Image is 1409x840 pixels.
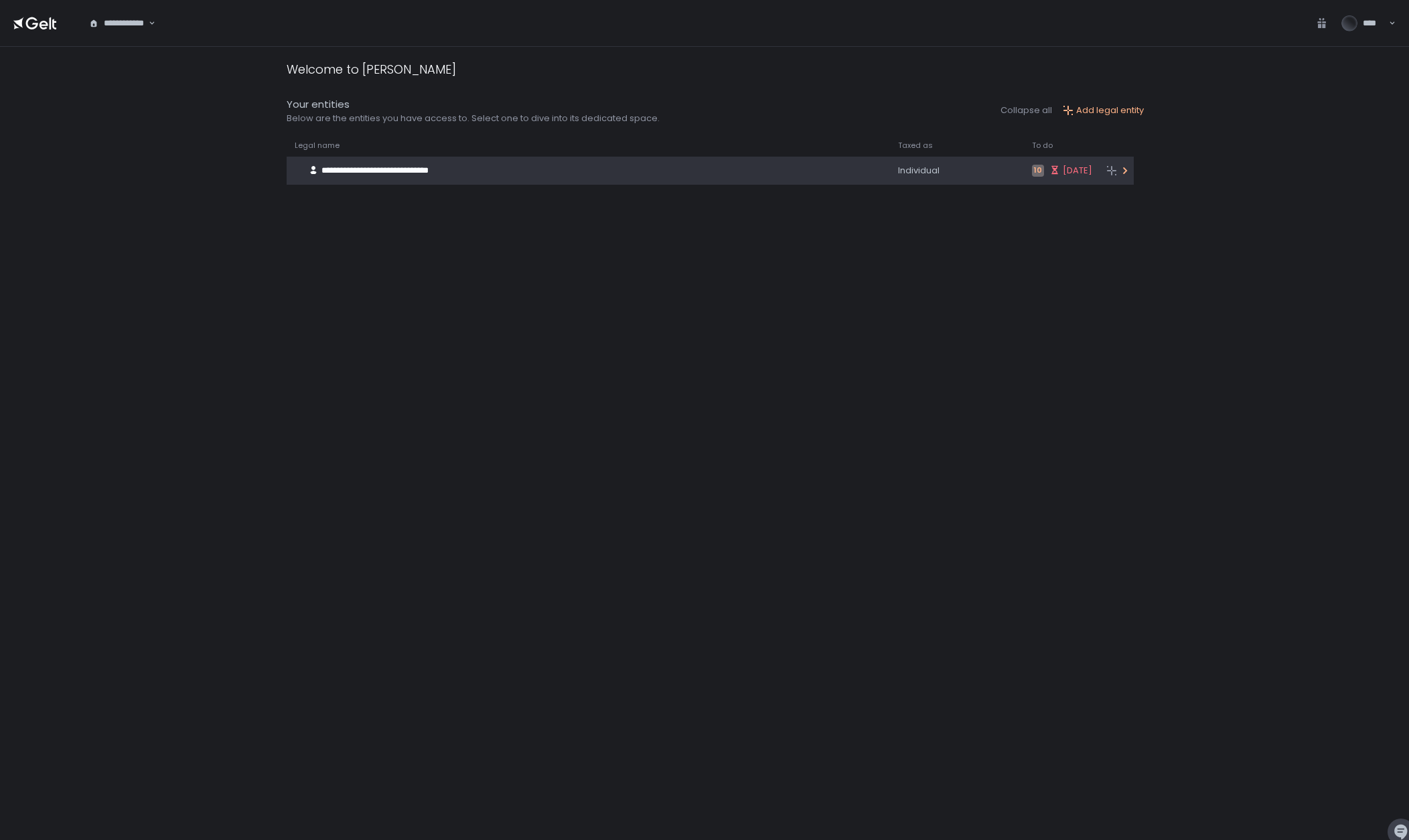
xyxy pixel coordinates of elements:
[1032,165,1044,177] span: 10
[1063,104,1144,116] button: Add legal entity
[1032,141,1053,151] span: To do
[898,165,1016,177] div: Individual
[1063,165,1092,177] span: [DATE]
[287,112,660,124] div: Below are the entities you have access to. Select one to dive into its dedicated space.
[287,97,660,112] div: Your entities
[1000,104,1052,116] button: Collapse all
[80,9,155,37] div: Search for option
[295,141,340,151] span: Legal name
[147,17,147,30] input: Search for option
[898,141,933,151] span: Taxed as
[287,60,456,78] div: Welcome to [PERSON_NAME]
